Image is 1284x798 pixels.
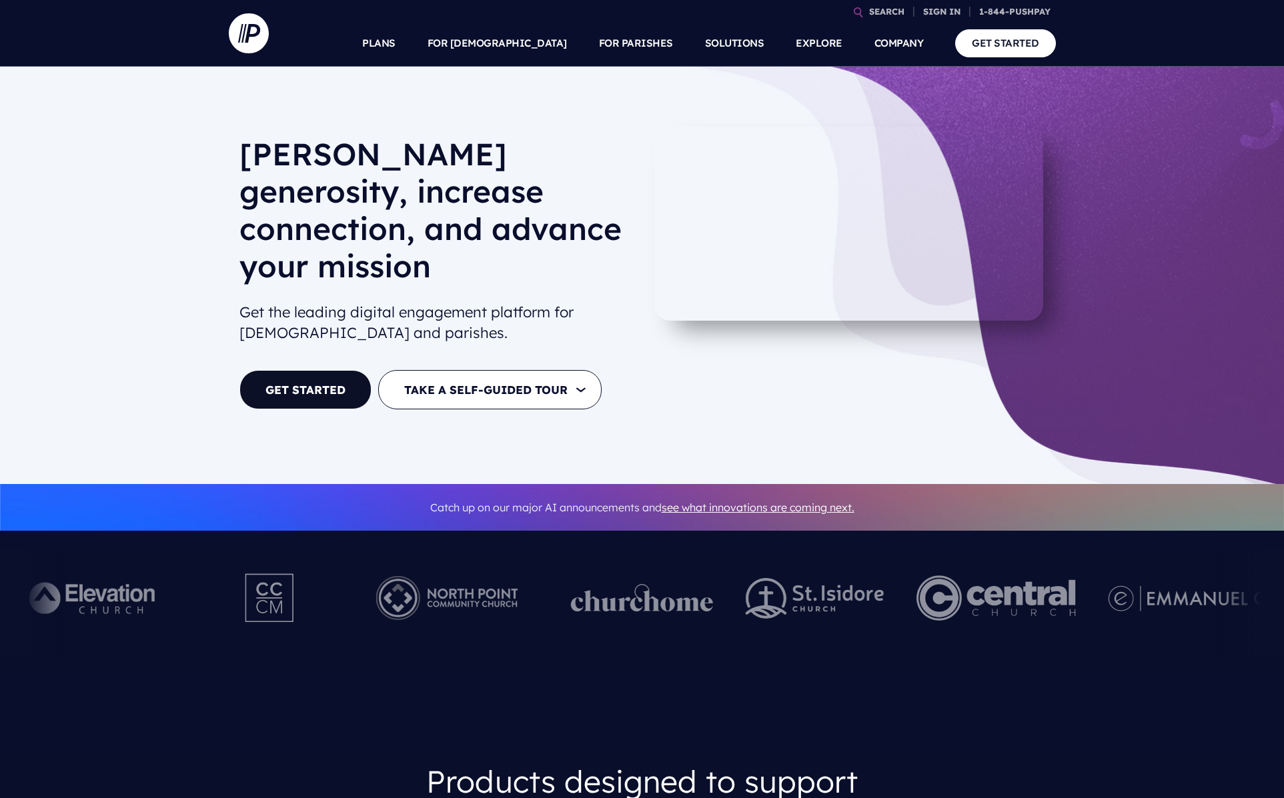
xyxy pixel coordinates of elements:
[239,135,632,295] h1: [PERSON_NAME] generosity, increase connection, and advance your mission
[428,20,567,67] a: FOR [DEMOGRAPHIC_DATA]
[239,297,632,349] h2: Get the leading digital engagement platform for [DEMOGRAPHIC_DATA] and parishes.
[599,20,673,67] a: FOR PARISHES
[662,501,854,514] a: see what innovations are coming next.
[705,20,764,67] a: SOLUTIONS
[239,493,1045,523] p: Catch up on our major AI announcements and
[874,20,924,67] a: COMPANY
[356,561,539,635] img: Pushpay_Logo__NorthPoint
[239,370,372,409] a: GET STARTED
[571,584,714,612] img: pp_logos_1
[746,578,884,619] img: pp_logos_2
[362,20,396,67] a: PLANS
[2,561,185,635] img: Pushpay_Logo__Elevation
[955,29,1056,57] a: GET STARTED
[916,561,1076,635] img: Central Church Henderson NV
[378,370,602,409] button: TAKE A SELF-GUIDED TOUR
[217,561,323,635] img: Pushpay_Logo__CCM
[796,20,842,67] a: EXPLORE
